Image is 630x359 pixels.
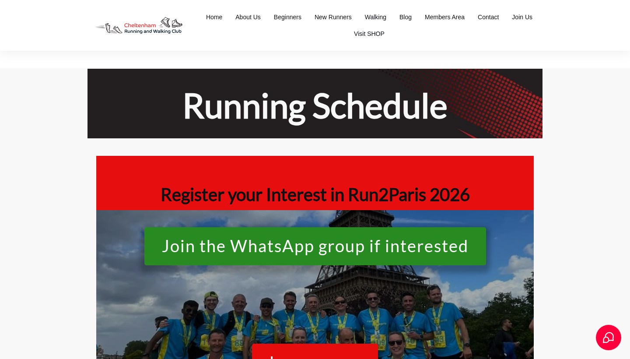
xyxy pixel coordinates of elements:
[206,11,222,23] a: Home
[274,11,301,23] a: Beginners
[315,11,352,23] a: New Runners
[512,11,532,23] a: Join Us
[87,11,189,40] img: Decathlon
[144,227,486,265] a: Join the WhatsApp group if interested
[365,11,386,23] a: Walking
[101,160,529,206] h1: Register your Interest in Run2Paris 2026
[399,11,412,23] a: Blog
[162,237,469,260] span: Join the WhatsApp group if interested
[425,11,465,23] a: Members Area
[478,11,499,23] a: Contact
[97,83,533,127] h1: Running Schedule
[354,28,385,40] a: Visit SHOP
[235,11,261,23] a: About Us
